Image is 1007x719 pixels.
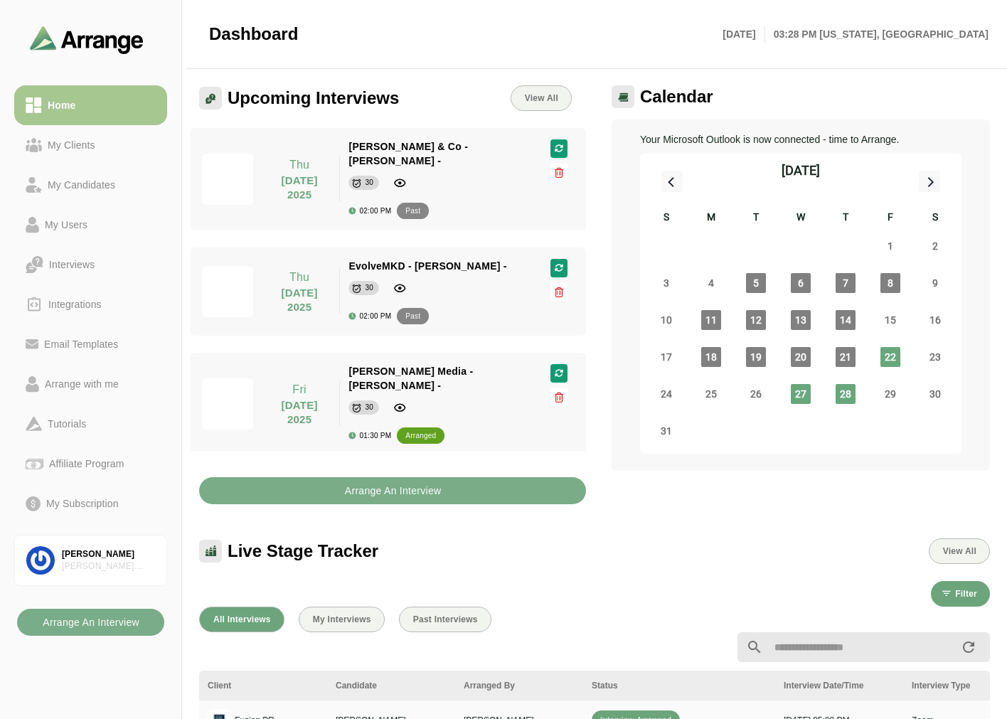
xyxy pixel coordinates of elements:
[784,679,895,692] div: Interview Date/Time
[942,546,976,556] span: View All
[656,421,676,441] span: Sunday, August 31, 2025
[14,484,167,523] a: My Subscription
[14,324,167,364] a: Email Templates
[268,174,331,202] p: [DATE] 2025
[791,347,811,367] span: Wednesday, August 20, 2025
[42,415,92,432] div: Tutorials
[268,286,331,314] p: [DATE] 2025
[954,589,977,599] span: Filter
[62,548,155,560] div: [PERSON_NAME]
[868,209,912,228] div: F
[348,260,506,272] span: EvolveMKD - [PERSON_NAME] -
[746,347,766,367] span: Tuesday, August 19, 2025
[836,347,856,367] span: Thursday, August 21, 2025
[312,614,371,624] span: My Interviews
[656,310,676,330] span: Sunday, August 10, 2025
[228,540,378,562] span: Live Stage Tracker
[640,86,713,107] span: Calendar
[746,273,766,293] span: Tuesday, August 5, 2025
[268,156,331,174] p: Thu
[41,495,124,512] div: My Subscription
[656,384,676,404] span: Sunday, August 24, 2025
[39,376,124,393] div: Arrange with me
[43,455,129,472] div: Affiliate Program
[656,273,676,293] span: Sunday, August 3, 2025
[14,535,167,586] a: [PERSON_NAME][PERSON_NAME] Associates
[14,404,167,444] a: Tutorials
[723,26,764,43] p: [DATE]
[14,364,167,404] a: Arrange with me
[348,141,468,166] span: [PERSON_NAME] & Co - [PERSON_NAME] -
[14,284,167,324] a: Integrations
[213,614,271,624] span: All Interviews
[199,607,284,632] button: All Interviews
[640,131,961,148] p: Your Microsoft Outlook is now connected - time to Arrange.
[929,538,990,564] button: View All
[524,93,558,103] span: View All
[43,256,100,273] div: Interviews
[42,137,101,154] div: My Clients
[925,310,945,330] span: Saturday, August 16, 2025
[912,209,957,228] div: S
[199,477,586,504] button: Arrange An Interview
[268,381,331,398] p: Fri
[14,125,167,165] a: My Clients
[701,384,721,404] span: Monday, August 25, 2025
[208,679,319,692] div: Client
[734,209,779,228] div: T
[880,347,900,367] span: Friday, August 22, 2025
[14,444,167,484] a: Affiliate Program
[823,209,868,228] div: T
[880,384,900,404] span: Friday, August 29, 2025
[701,310,721,330] span: Monday, August 11, 2025
[925,384,945,404] span: Saturday, August 30, 2025
[405,204,420,218] div: Past
[39,216,93,233] div: My Users
[782,161,820,181] div: [DATE]
[880,236,900,256] span: Friday, August 1, 2025
[365,176,373,190] div: 30
[62,560,155,572] div: [PERSON_NAME] Associates
[399,607,491,632] button: Past Interviews
[348,432,391,440] div: 01:30 PM
[746,384,766,404] span: Tuesday, August 26, 2025
[791,273,811,293] span: Wednesday, August 6, 2025
[348,366,473,391] span: [PERSON_NAME] Media - [PERSON_NAME] -
[14,165,167,205] a: My Candidates
[925,347,945,367] span: Saturday, August 23, 2025
[925,236,945,256] span: Saturday, August 2, 2025
[765,26,989,43] p: 03:28 PM [US_STATE], [GEOGRAPHIC_DATA]
[299,607,385,632] button: My Interviews
[30,26,144,53] img: arrangeai-name-small-logo.4d2b8aee.svg
[365,281,373,295] div: 30
[791,384,811,404] span: Wednesday, August 27, 2025
[43,296,107,313] div: Integrations
[791,310,811,330] span: Wednesday, August 13, 2025
[268,398,331,427] p: [DATE] 2025
[336,679,447,692] div: Candidate
[268,269,331,286] p: Thu
[14,245,167,284] a: Interviews
[836,273,856,293] span: Thursday, August 7, 2025
[836,310,856,330] span: Thursday, August 14, 2025
[228,87,399,109] span: Upcoming Interviews
[779,209,824,228] div: W
[644,209,689,228] div: S
[960,639,977,656] i: appended action
[925,273,945,293] span: Saturday, August 9, 2025
[209,23,298,45] span: Dashboard
[931,581,990,607] button: Filter
[746,310,766,330] span: Tuesday, August 12, 2025
[14,85,167,125] a: Home
[42,176,121,193] div: My Candidates
[836,384,856,404] span: Thursday, August 28, 2025
[701,273,721,293] span: Monday, August 4, 2025
[412,614,478,624] span: Past Interviews
[38,336,124,353] div: Email Templates
[348,207,391,215] div: 02:00 PM
[14,205,167,245] a: My Users
[42,609,139,636] b: Arrange An Interview
[701,347,721,367] span: Monday, August 18, 2025
[405,429,436,443] div: arranged
[344,477,442,504] b: Arrange An Interview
